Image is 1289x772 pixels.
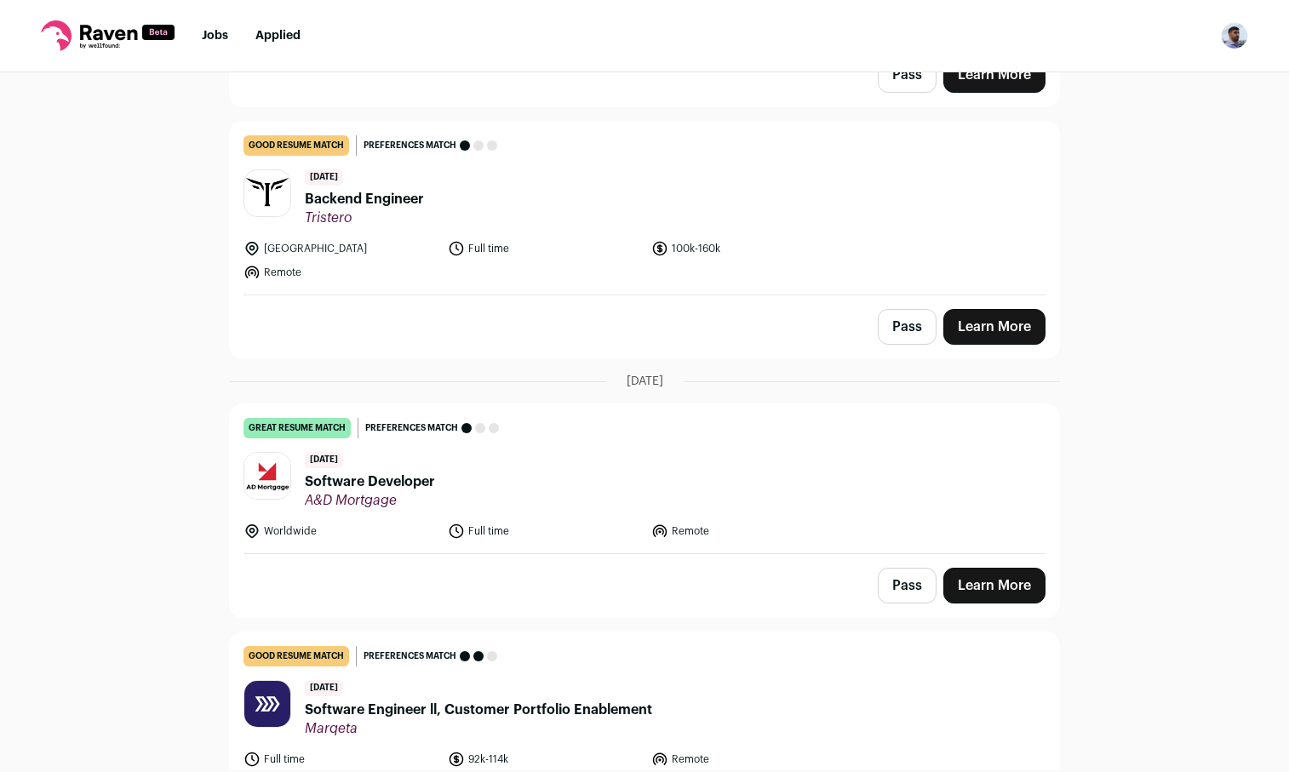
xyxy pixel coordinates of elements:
[244,681,290,727] img: 4d7772cdcf594daddb25f446b9afb4568846770d7fb8c26908dc8c86500a6146.jpg
[448,751,642,768] li: 92k-114k
[1221,22,1248,49] button: Open dropdown
[365,420,458,437] span: Preferences match
[878,309,937,345] button: Pass
[243,751,438,768] li: Full time
[305,720,652,737] span: Marqeta
[651,240,845,257] li: 100k-160k
[305,680,343,696] span: [DATE]
[448,523,642,540] li: Full time
[202,30,228,42] a: Jobs
[255,30,301,42] a: Applied
[305,189,424,209] span: Backend Engineer
[878,568,937,603] button: Pass
[943,57,1046,93] a: Learn More
[230,122,1059,295] a: good resume match Preferences match [DATE] Backend Engineer Tristero [GEOGRAPHIC_DATA] Full time ...
[243,418,351,438] div: great resume match
[943,568,1046,603] a: Learn More
[243,646,349,666] div: good resume match
[364,648,456,665] span: Preferences match
[651,751,845,768] li: Remote
[230,404,1059,553] a: great resume match Preferences match [DATE] Software Developer A&D Mortgage Worldwide Full time R...
[244,453,290,499] img: 060f38d4e697d8f4e1f7dc07390aff2b19bb338c3bc46e0d06c2a9a8c950d00f.jpg
[943,309,1046,345] a: Learn More
[243,264,438,281] li: Remote
[243,240,438,257] li: [GEOGRAPHIC_DATA]
[651,523,845,540] li: Remote
[244,178,290,209] img: 40760d7e6c20cf63cf1523f6c8f5275f09e4a21b8c9068762065c8a2eb85671f.png
[305,169,343,186] span: [DATE]
[243,523,438,540] li: Worldwide
[243,135,349,156] div: good resume match
[364,137,456,154] span: Preferences match
[448,240,642,257] li: Full time
[1221,22,1248,49] img: 11045380-medium_jpg
[627,373,663,390] span: [DATE]
[305,452,343,468] span: [DATE]
[305,472,435,492] span: Software Developer
[305,492,435,509] span: A&D Mortgage
[305,700,652,720] span: Software Engineer ll, Customer Portfolio Enablement
[305,209,424,226] span: Tristero
[878,57,937,93] button: Pass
